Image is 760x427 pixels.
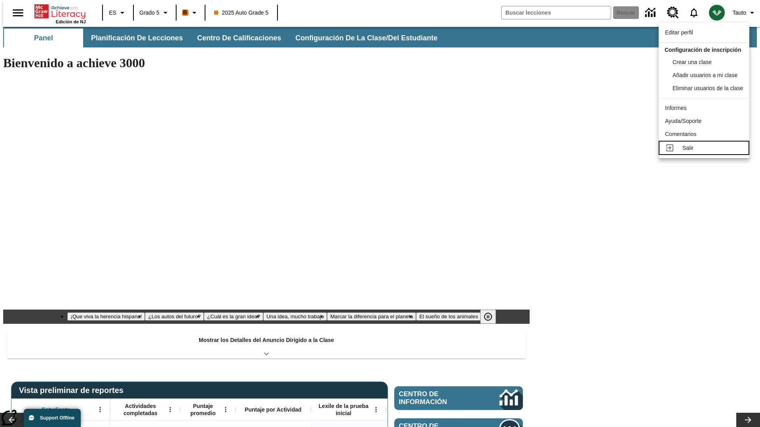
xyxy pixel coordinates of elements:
[665,29,693,36] span: Editar perfil
[673,72,737,78] span: Añadir usuarios a mi clase
[665,131,696,137] span: Comentarios
[665,105,686,111] span: Informes
[682,145,693,151] span: Salir
[665,47,741,53] span: Configuración de inscripción
[665,118,701,124] span: Ayuda/Soporte
[673,85,743,91] span: Eliminar usuarios de la clase
[673,59,712,65] span: Crear una clase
